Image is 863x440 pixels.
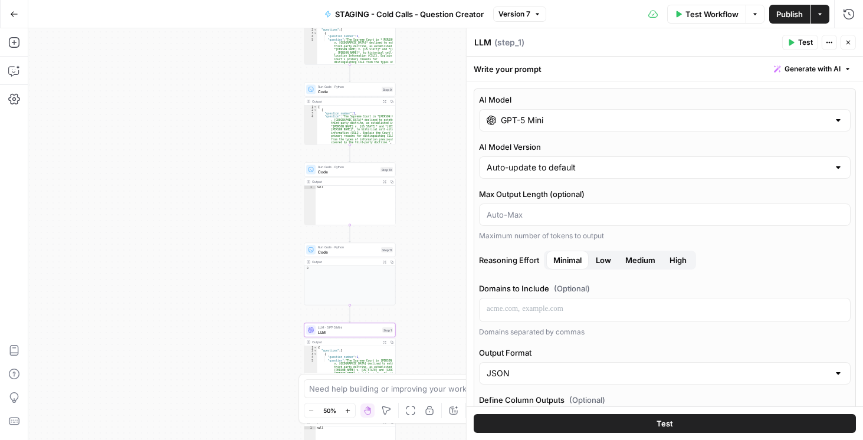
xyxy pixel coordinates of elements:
[662,251,694,270] button: Reasoning EffortMinimalLowMedium
[314,28,317,32] span: Toggle code folding, rows 2 through 13
[487,367,829,379] input: JSON
[304,32,317,35] div: 3
[487,162,829,173] input: Auto-update to default
[323,406,336,415] span: 50%
[479,394,851,406] label: Define Column Outputs
[304,323,396,386] div: LLM · GPT-5 MiniLLMStep 1Output{ "questions":[ { "question_number":1, "question":"The Supreme Cou...
[657,418,673,429] span: Test
[479,347,851,359] label: Output Format
[318,329,380,335] span: LLM
[335,8,484,20] span: STAGING - Cold Calls - Question Creator
[314,353,317,356] span: Toggle code folding, rows 3 through 7
[304,243,396,306] div: Run Code · PythonCodeStep 11Output3
[479,141,851,153] label: AI Model Version
[304,426,316,430] div: 1
[553,254,582,266] span: Minimal
[349,64,351,81] g: Edge from step_7 to step_9
[479,94,851,106] label: AI Model
[769,5,810,24] button: Publish
[318,88,379,94] span: Code
[498,9,530,19] span: Version 7
[618,251,662,270] button: Reasoning EffortMinimalLowHigh
[670,254,687,266] span: High
[304,163,396,225] div: Run Code · PythonCodeStep 10Outputnull
[312,179,379,184] div: Output
[381,247,393,252] div: Step 11
[304,83,396,145] div: Run Code · PythonCodeStep 9Output[ { "question_number":1, "question":"The Supreme Court in *[PERS...
[467,57,863,81] div: Write your prompt
[494,37,524,48] span: ( step_1 )
[312,340,379,344] div: Output
[589,251,618,270] button: Reasoning EffortMinimalMediumHigh
[314,346,317,350] span: Toggle code folding, rows 1 through 24
[304,35,317,38] div: 4
[314,32,317,35] span: Toggle code folding, rows 3 through 7
[382,327,393,333] div: Step 1
[318,84,379,89] span: Run Code · Python
[304,356,317,359] div: 4
[304,115,317,145] div: 4
[314,109,317,112] span: Toggle code folding, rows 2 through 6
[625,254,655,266] span: Medium
[487,209,843,221] input: Auto-Max
[479,283,851,294] label: Domains to Include
[349,225,351,242] g: Edge from step_10 to step_11
[318,165,378,169] span: Run Code · Python
[304,28,317,32] div: 2
[569,394,605,406] span: (Optional)
[474,37,491,48] textarea: LLM
[304,266,395,270] div: 3
[554,283,590,294] span: (Optional)
[304,112,317,116] div: 3
[304,109,317,112] div: 2
[596,254,611,266] span: Low
[667,5,746,24] button: Test Workflow
[769,61,856,77] button: Generate with AI
[314,106,317,109] span: Toggle code folding, rows 1 through 12
[474,414,856,433] button: Test
[318,249,379,255] span: Code
[314,349,317,353] span: Toggle code folding, rows 2 through 23
[318,325,380,330] span: LLM · GPT-5 Mini
[685,8,739,20] span: Test Workflow
[304,359,317,389] div: 5
[312,260,379,264] div: Output
[304,2,396,65] div: "questions":[ { "question_number":1, "question":"The Supreme Court in *[PERSON_NAME] v. [GEOGRAPH...
[501,114,829,126] input: Select a model
[304,186,316,189] div: 1
[382,87,393,92] div: Step 9
[349,145,351,162] g: Edge from step_9 to step_10
[304,106,317,109] div: 1
[479,251,851,270] label: Reasoning Effort
[318,245,379,249] span: Run Code · Python
[304,349,317,353] div: 2
[782,35,818,50] button: Test
[312,99,379,104] div: Output
[785,64,841,74] span: Generate with AI
[304,346,317,350] div: 1
[479,327,851,337] div: Domains separated by commas
[479,231,851,241] div: Maximum number of tokens to output
[304,353,317,356] div: 3
[798,37,813,48] span: Test
[304,38,317,71] div: 5
[776,8,803,20] span: Publish
[380,167,393,172] div: Step 10
[304,145,317,229] div: 5
[349,305,351,322] g: Edge from step_11 to step_1
[317,5,491,24] button: STAGING - Cold Calls - Question Creator
[493,6,546,22] button: Version 7
[318,169,378,175] span: Code
[479,188,851,200] label: Max Output Length (optional)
